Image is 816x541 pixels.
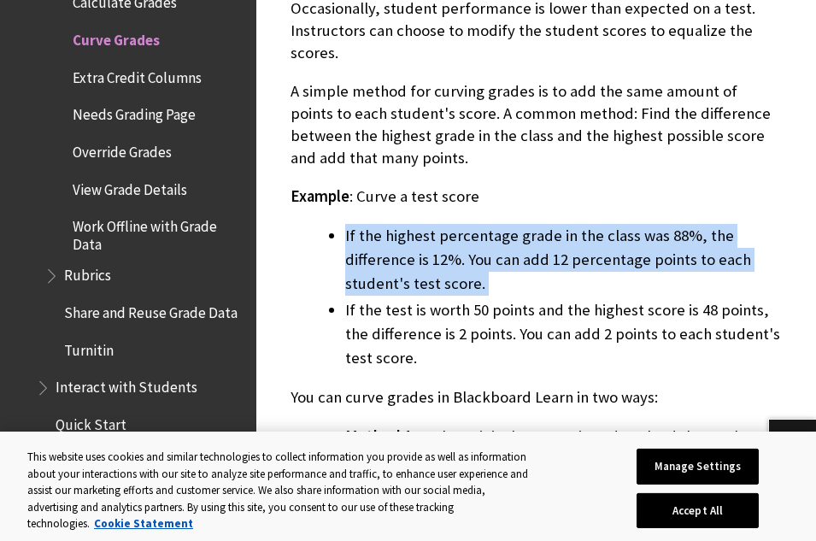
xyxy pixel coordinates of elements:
[56,373,197,397] span: Interact with Students
[27,449,533,532] div: This website uses cookies and similar technologies to collect information you provide as well as ...
[73,213,244,253] span: Work Offline with Grade Data
[291,80,782,170] p: A simple method for curving grades is to add the same amount of points to each student's score. A...
[73,101,196,124] span: Needs Grading Page
[64,336,114,359] span: Turnitin
[73,175,187,198] span: View Grade Details
[291,185,782,208] p: : Curve a test score
[94,516,193,531] a: More information about your privacy, opens in a new tab
[64,262,111,285] span: Rubrics
[345,224,782,296] li: If the highest percentage grade in the class was 88%, the difference is 12%. You can add 12 perce...
[73,138,172,161] span: Override Grades
[73,63,202,86] span: Extra Credit Columns
[345,426,413,446] span: Method 1
[56,410,126,433] span: Quick Start
[73,26,160,49] span: Curve Grades
[637,493,759,529] button: Accept All
[64,298,238,321] span: Share and Reuse Grade Data
[637,449,759,485] button: Manage Settings
[345,298,782,370] li: If the test is worth 50 points and the highest score is 48 points, the difference is 2 points. Yo...
[291,386,782,409] p: You can curve grades in Blackboard Learn in two ways:
[291,186,349,206] span: Example
[345,425,782,520] li: : In the Original Course View, download the test's Grade Center column, apply the appropriate cur...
